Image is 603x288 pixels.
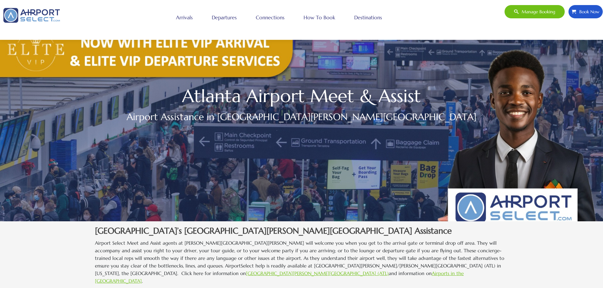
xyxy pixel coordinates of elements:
[504,5,565,19] a: Manage booking
[95,225,452,236] strong: [GEOGRAPHIC_DATA]’s [GEOGRAPHIC_DATA][PERSON_NAME][GEOGRAPHIC_DATA] Assistance
[246,270,389,276] a: [GEOGRAPHIC_DATA][PERSON_NAME][GEOGRAPHIC_DATA] (ATL)
[518,5,555,18] span: Manage booking
[302,9,337,25] a: How to book
[576,5,600,18] span: Book Now
[95,110,508,124] h2: Airport Assistance in [GEOGRAPHIC_DATA][PERSON_NAME][GEOGRAPHIC_DATA]
[210,9,238,25] a: Departures
[254,9,286,25] a: Connections
[568,5,603,19] a: Book Now
[95,89,508,103] h1: Atlanta Airport Meet & Assist
[353,9,384,25] a: Destinations
[95,239,508,285] p: Airport Select Meet and Assist agents at [PERSON_NAME][GEOGRAPHIC_DATA][PERSON_NAME] will welcome...
[174,9,194,25] a: Arrivals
